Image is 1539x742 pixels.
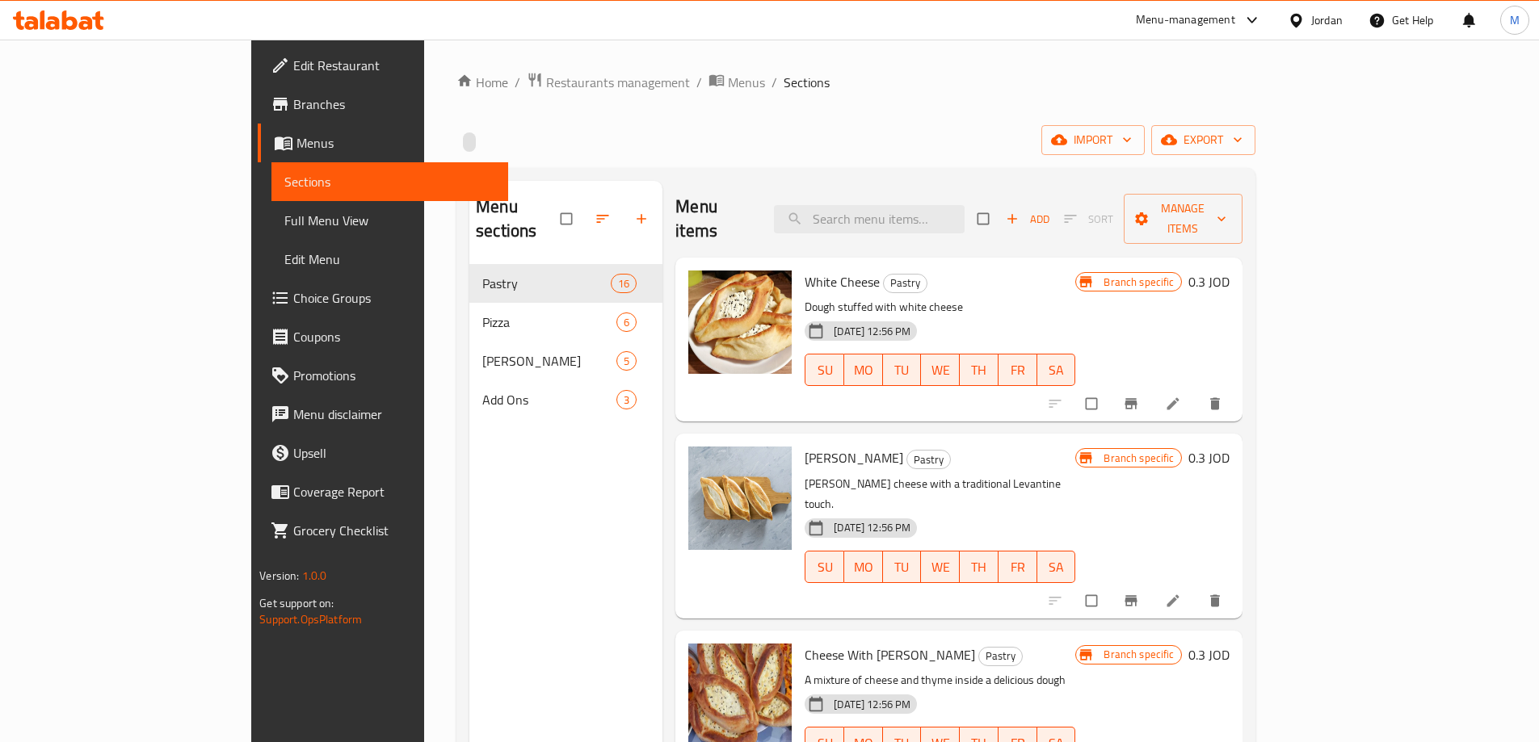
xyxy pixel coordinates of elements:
[728,73,765,92] span: Menus
[1037,551,1076,583] button: SA
[1097,647,1180,662] span: Branch specific
[927,555,953,579] span: WE
[284,172,495,191] span: Sections
[1041,125,1145,155] button: import
[624,201,662,237] button: Add section
[469,264,662,303] div: Pastry16
[258,472,508,511] a: Coverage Report
[844,551,883,583] button: MO
[271,240,508,279] a: Edit Menu
[966,358,992,382] span: TH
[883,274,927,293] div: Pastry
[476,195,561,243] h2: Menu sections
[258,511,508,550] a: Grocery Checklist
[616,390,637,409] div: items
[883,354,922,386] button: TU
[258,317,508,356] a: Coupons
[482,274,611,293] span: Pastry
[1124,194,1243,244] button: Manage items
[1005,358,1031,382] span: FR
[884,274,927,292] span: Pastry
[805,474,1075,514] p: [PERSON_NAME] cheese with a traditional Levantine touch.
[1165,593,1184,609] a: Edit menu item
[1097,451,1180,466] span: Branch specific
[889,555,915,579] span: TU
[259,565,299,586] span: Version:
[1076,585,1110,616] span: Select to update
[293,56,495,75] span: Edit Restaurant
[999,551,1037,583] button: FR
[293,327,495,346] span: Coupons
[688,446,792,550] img: Shami Cheese
[774,205,965,233] input: search
[258,85,508,124] a: Branches
[805,670,1075,690] p: A mixture of cheese and thyme inside a delicious dough
[1137,199,1230,239] span: Manage items
[1197,583,1236,618] button: delete
[960,354,999,386] button: TH
[1188,446,1230,469] h6: 0.3 JOD
[812,358,838,382] span: SU
[1188,270,1230,293] h6: 0.3 JOD
[612,276,636,291] span: 16
[1097,275,1180,290] span: Branch specific
[616,351,637,371] div: items
[1054,130,1132,150] span: import
[812,555,838,579] span: SU
[1005,555,1031,579] span: FR
[616,312,637,332] div: items
[927,358,953,382] span: WE
[293,521,495,540] span: Grocery Checklist
[482,351,616,371] div: Shami Manakish
[469,258,662,425] nav: Menu sections
[827,324,917,339] span: [DATE] 12:56 PM
[271,162,508,201] a: Sections
[979,647,1022,665] span: Pastry
[844,354,883,386] button: MO
[258,395,508,434] a: Menu disclaimer
[469,380,662,419] div: Add Ons3
[1044,555,1070,579] span: SA
[1113,583,1152,618] button: Branch-specific-item
[772,73,777,92] li: /
[1151,125,1255,155] button: export
[805,643,975,667] span: Cheese With [PERSON_NAME]
[551,203,585,234] span: Select all sections
[907,451,950,469] span: Pastry
[617,354,636,369] span: 5
[1510,11,1520,29] span: M
[784,73,830,92] span: Sections
[258,124,508,162] a: Menus
[482,390,616,409] span: Add Ons
[617,392,636,408] span: 3
[482,312,616,332] span: Pizza
[851,358,877,382] span: MO
[293,482,495,501] span: Coverage Report
[258,279,508,317] a: Choice Groups
[1197,386,1236,421] button: delete
[284,249,495,269] span: Edit Menu
[978,647,1023,666] div: Pastry
[293,288,495,308] span: Choice Groups
[1002,207,1053,232] button: Add
[883,551,922,583] button: TU
[968,203,1002,234] span: Select section
[617,315,636,330] span: 6
[585,201,624,237] span: Sort sections
[966,555,992,579] span: TH
[527,72,690,93] a: Restaurants management
[469,342,662,380] div: [PERSON_NAME]5
[851,555,877,579] span: MO
[999,354,1037,386] button: FR
[258,356,508,395] a: Promotions
[1002,207,1053,232] span: Add item
[271,201,508,240] a: Full Menu View
[1053,207,1124,232] span: Select section first
[259,593,334,614] span: Get support on:
[709,72,765,93] a: Menus
[1164,130,1243,150] span: export
[1165,396,1184,412] a: Edit menu item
